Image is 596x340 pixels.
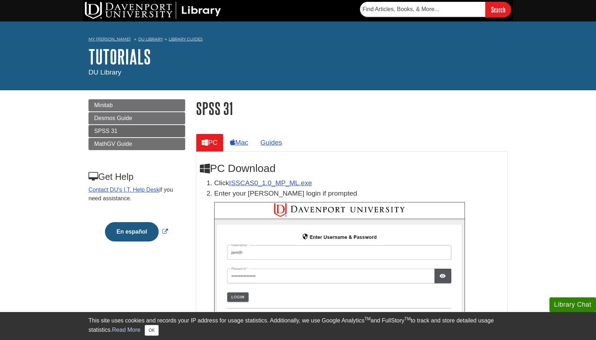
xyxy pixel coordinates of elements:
span: MathGV Guide [94,141,132,147]
a: Minitab [88,99,185,111]
a: Contact DU's I.T. Help Desk [88,187,159,193]
a: My [PERSON_NAME] [88,36,131,42]
a: Tutorials [88,46,151,68]
a: Library Guides [169,37,203,42]
sup: TM [404,316,410,321]
a: Desmos Guide [88,112,185,124]
button: Close [145,325,159,336]
img: DU Library [85,2,221,19]
a: MathGV Guide [88,138,185,150]
a: DU Library [138,37,163,42]
h2: PC Download [200,162,504,174]
span: Desmos Guide [94,115,132,121]
div: This site uses cookies and records your IP address for usage statistics. Additionally, we use Goo... [88,316,508,336]
a: Link opens in new window [103,229,169,235]
button: En español [105,222,158,241]
a: SPSS 31 [88,125,185,137]
sup: TM [364,316,370,321]
a: Mac [224,134,254,151]
div: Guide Page Menu [88,99,185,254]
a: Download opens in new window [229,179,312,187]
span: Minitab [94,102,113,108]
span: DU Library [88,68,121,76]
p: Enter your [PERSON_NAME] login if prompted [214,188,504,199]
input: Find Articles, Books, & More... [360,2,485,17]
button: Library Chat [549,297,596,312]
li: Click [214,178,504,188]
p: if you need assistance. [88,186,184,203]
nav: breadcrumb [88,34,508,46]
a: Read More [112,327,140,333]
a: Guides [255,134,288,151]
form: Searches DU Library's articles, books, and more [360,2,511,17]
h3: Get Help [88,172,184,182]
h1: SPSS 31 [196,99,508,118]
a: PC [196,134,223,151]
input: Search [485,2,511,17]
span: SPSS 31 [94,128,117,134]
